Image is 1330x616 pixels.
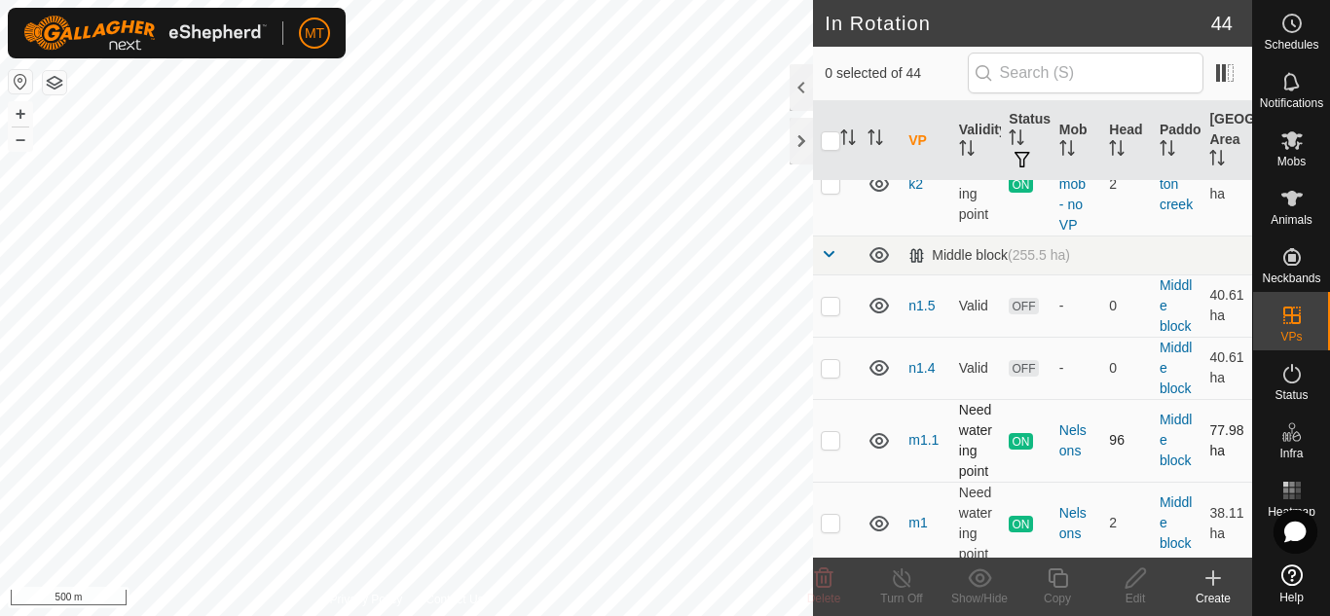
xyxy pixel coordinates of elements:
td: 96 [1101,399,1152,482]
span: Infra [1279,448,1303,459]
th: Paddock [1152,101,1202,181]
a: k2 [908,176,923,192]
th: Head [1101,101,1152,181]
p-sorticon: Activate to sort [1009,132,1024,148]
th: VP [901,101,951,181]
th: Mob [1052,101,1102,181]
div: - [1059,358,1094,379]
div: Nelsons [1059,420,1094,461]
td: Valid [951,274,1002,337]
td: 0 [1101,337,1152,399]
td: 17.84 ha [1201,132,1252,236]
p-sorticon: Activate to sort [840,132,856,148]
span: Schedules [1264,39,1318,51]
td: 40.61 ha [1201,337,1252,399]
td: Valid [951,337,1002,399]
span: MT [305,23,324,44]
p-sorticon: Activate to sort [868,132,883,148]
td: 38.11 ha [1201,482,1252,564]
span: Help [1279,592,1304,603]
div: Middle block [908,247,1070,264]
span: 44 [1211,9,1233,38]
div: Create [1174,590,1252,607]
div: Out of mob - no VP [1059,133,1094,236]
div: Turn Off [863,590,941,607]
span: ON [1009,516,1032,532]
a: n1.5 [908,298,935,313]
a: Middle block [1160,494,1192,551]
td: 2 [1101,132,1152,236]
p-sorticon: Activate to sort [1109,143,1125,159]
td: 77.98 ha [1201,399,1252,482]
a: Privacy Policy [330,591,403,608]
span: Notifications [1260,97,1323,109]
span: Mobs [1277,156,1306,167]
td: Need watering point [951,132,1002,236]
span: Neckbands [1262,272,1320,284]
button: – [9,127,32,151]
span: Heatmap [1268,506,1315,518]
span: Status [1275,389,1308,401]
a: Middle block [1160,340,1192,396]
div: Nelsons [1059,503,1094,544]
a: Middle block [1160,412,1192,468]
td: Need watering point [951,399,1002,482]
td: Need watering point [951,482,1002,564]
a: m1 [908,515,927,530]
button: Map Layers [43,71,66,94]
span: ON [1009,176,1032,193]
button: Reset Map [9,70,32,93]
td: 40.61 ha [1201,274,1252,337]
span: Animals [1271,214,1312,226]
a: Kingston creek [1160,156,1194,212]
span: ON [1009,433,1032,450]
h2: In Rotation [825,12,1211,35]
td: 0 [1101,274,1152,337]
span: OFF [1009,298,1038,314]
td: 2 [1101,482,1152,564]
a: m1.1 [908,432,939,448]
a: Help [1253,557,1330,611]
div: Show/Hide [941,590,1018,607]
button: + [9,102,32,126]
a: n1.4 [908,360,935,376]
span: OFF [1009,360,1038,377]
a: Middle block [1160,277,1192,334]
span: 0 selected of 44 [825,63,967,84]
p-sorticon: Activate to sort [959,143,975,159]
div: - [1059,296,1094,316]
span: VPs [1280,331,1302,343]
p-sorticon: Activate to sort [1209,153,1225,168]
span: Delete [807,592,841,605]
div: Copy [1018,590,1096,607]
th: Status [1001,101,1052,181]
th: Validity [951,101,1002,181]
th: [GEOGRAPHIC_DATA] Area [1201,101,1252,181]
div: Edit [1096,590,1174,607]
img: Gallagher Logo [23,16,267,51]
span: (255.5 ha) [1008,247,1070,263]
input: Search (S) [968,53,1203,93]
p-sorticon: Activate to sort [1059,143,1075,159]
a: Contact Us [425,591,483,608]
p-sorticon: Activate to sort [1160,143,1175,159]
